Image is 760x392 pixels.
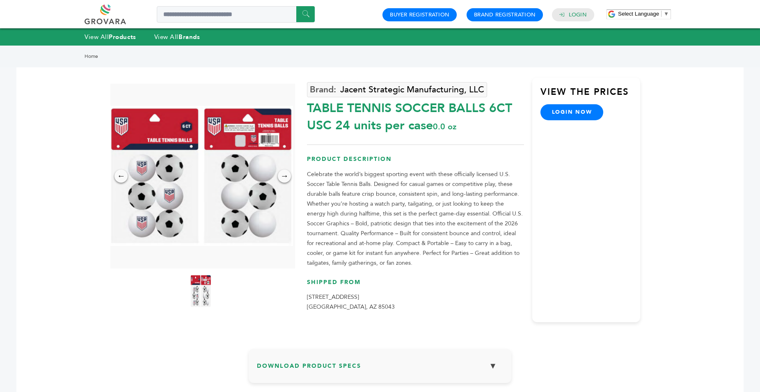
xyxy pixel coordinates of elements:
span: 0.0 oz [433,121,456,132]
h3: Shipped From [307,278,524,293]
button: ▼ [483,357,503,375]
strong: Products [109,33,136,41]
p: [STREET_ADDRESS] [GEOGRAPHIC_DATA], AZ 85043 [307,292,524,312]
a: Brand Registration [474,11,536,18]
span: ​ [661,11,662,17]
img: TABLE TENNIS SOCCER BALLS 6CT USC 24 units per case 0.0 oz [108,106,293,246]
a: Select Language​ [618,11,669,17]
a: View AllProducts [85,33,136,41]
p: Celebrate the world’s biggest sporting event with these officially licensed U.S. Soccer Table Ten... [307,170,524,268]
a: Buyer Registration [390,11,449,18]
input: Search a product or brand... [157,6,315,23]
h3: Download Product Specs [257,357,503,381]
span: ▼ [664,11,669,17]
a: Jacent Strategic Manufacturing, LLC [307,82,487,97]
h3: Product Description [307,155,524,170]
div: ← [114,170,128,183]
div: TABLE TENNIS SOCCER BALLS 6CT USC 24 units per case [307,96,524,134]
a: View AllBrands [154,33,200,41]
a: login now [540,104,604,120]
a: Login [569,11,587,18]
span: Select Language [618,11,659,17]
a: Home [85,53,98,60]
img: TABLE TENNIS SOCCER BALLS 6CT USC 24 units per case 0.0 oz [190,275,211,307]
h3: View the Prices [540,86,641,105]
div: → [278,170,291,183]
strong: Brands [179,33,200,41]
